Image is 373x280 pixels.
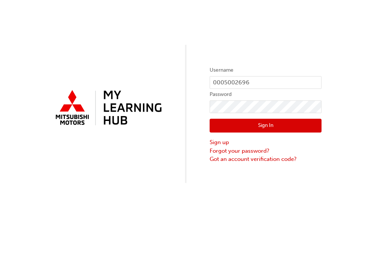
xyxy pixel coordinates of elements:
[51,87,163,130] img: mmal
[210,155,322,164] a: Got an account verification code?
[210,76,322,89] input: Username
[210,119,322,133] button: Sign In
[210,138,322,147] a: Sign up
[210,147,322,155] a: Forgot your password?
[210,90,322,99] label: Password
[210,66,322,75] label: Username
